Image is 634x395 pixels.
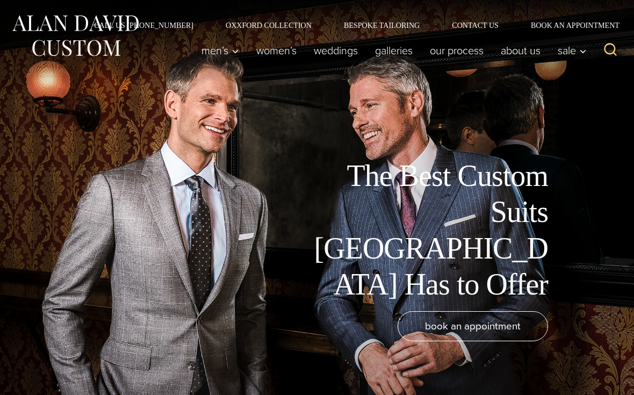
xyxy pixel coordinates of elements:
[193,40,592,61] nav: Primary Navigation
[328,21,436,29] a: Bespoke Tailoring
[398,311,548,341] a: book an appointment
[201,45,239,56] span: Men’s
[597,38,623,63] button: View Search Form
[425,318,521,334] span: book an appointment
[305,40,366,61] a: weddings
[436,21,515,29] a: Contact Us
[78,21,210,29] a: Call Us [PHONE_NUMBER]
[366,40,421,61] a: Galleries
[78,21,623,29] nav: Secondary Navigation
[11,12,140,60] img: Alan David Custom
[421,40,492,61] a: Our Process
[306,158,548,303] h1: The Best Custom Suits [GEOGRAPHIC_DATA] Has to Offer
[558,45,587,56] span: Sale
[492,40,549,61] a: About Us
[248,40,305,61] a: Women’s
[515,21,623,29] a: Book an Appointment
[210,21,328,29] a: Oxxford Collection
